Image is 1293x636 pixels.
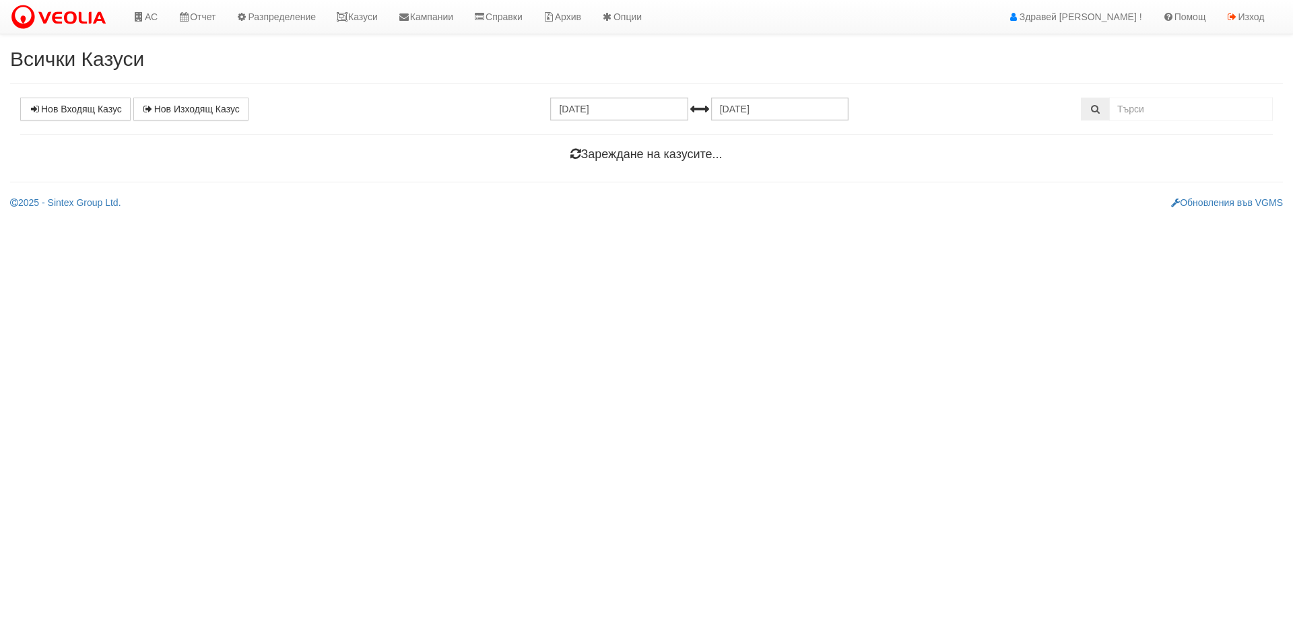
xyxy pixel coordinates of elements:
[1171,197,1283,208] a: Обновления във VGMS
[10,3,112,32] img: VeoliaLogo.png
[133,98,248,120] a: Нов Изходящ Казус
[10,197,121,208] a: 2025 - Sintex Group Ltd.
[20,148,1273,162] h4: Зареждане на казусите...
[20,98,131,120] a: Нов Входящ Казус
[1109,98,1273,120] input: Търсене по Идентификатор, Бл/Вх/Ап, Тип, Описание, Моб. Номер, Имейл, Файл, Коментар,
[10,48,1283,70] h2: Всички Казуси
